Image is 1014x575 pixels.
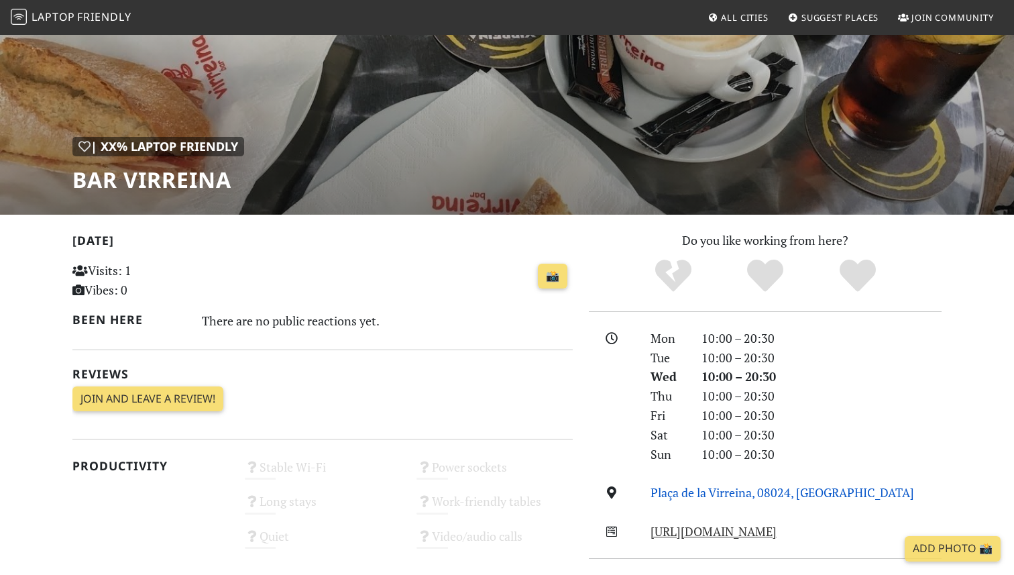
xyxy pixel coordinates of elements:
h2: [DATE] [72,233,573,253]
a: LaptopFriendly LaptopFriendly [11,6,131,30]
div: 10:00 – 20:30 [693,445,950,464]
div: There are no public reactions yet. [202,310,573,331]
div: Tue [642,348,693,368]
img: LaptopFriendly [11,9,27,25]
h2: Reviews [72,367,573,381]
h1: Bar Virreina [72,167,244,193]
div: 10:00 – 20:30 [693,329,950,348]
a: Join and leave a review! [72,386,223,412]
a: Suggest Places [783,5,885,30]
div: 10:00 – 20:30 [693,348,950,368]
div: Wed [642,367,693,386]
span: Join Community [911,11,994,23]
a: Add Photo 📸 [905,536,1001,562]
a: [URL][DOMAIN_NAME] [651,523,777,539]
a: Plaça de la Virreina, 08024, [GEOGRAPHIC_DATA] [651,484,914,501]
span: All Cities [721,11,769,23]
a: All Cities [702,5,774,30]
div: | XX% Laptop Friendly [72,137,244,156]
div: Fri [642,406,693,425]
div: Quiet [237,525,409,560]
div: No [627,258,720,295]
div: Work-friendly tables [408,490,581,525]
h2: Productivity [72,459,229,473]
div: Yes [719,258,811,295]
h2: Been here [72,313,186,327]
div: Power sockets [408,456,581,490]
div: Sat [642,425,693,445]
div: 10:00 – 20:30 [693,386,950,406]
a: Join Community [893,5,999,30]
div: Mon [642,329,693,348]
p: Visits: 1 Vibes: 0 [72,261,229,300]
div: 10:00 – 20:30 [693,406,950,425]
div: Long stays [237,490,409,525]
div: Thu [642,386,693,406]
div: Video/audio calls [408,525,581,560]
div: 10:00 – 20:30 [693,425,950,445]
span: Laptop [32,9,75,24]
span: Friendly [77,9,131,24]
p: Do you like working from here? [589,231,942,250]
span: Suggest Places [801,11,879,23]
div: Sun [642,445,693,464]
div: Definitely! [811,258,904,295]
a: 📸 [538,264,567,289]
div: 10:00 – 20:30 [693,367,950,386]
div: Stable Wi-Fi [237,456,409,490]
